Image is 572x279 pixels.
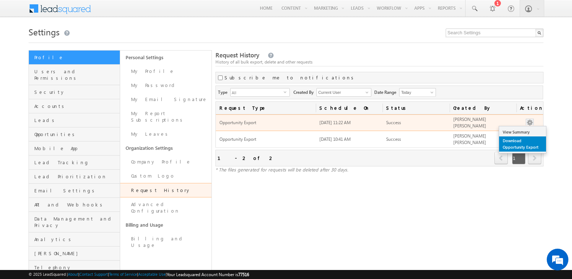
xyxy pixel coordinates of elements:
[120,64,211,78] a: My Profile
[120,169,211,183] a: Custom Logo
[34,117,118,123] span: Leads
[29,212,120,232] a: Data Management and Privacy
[34,159,118,166] span: Lead Tracking
[29,261,120,275] a: Telephony
[29,65,120,85] a: Users and Permissions
[120,106,211,127] a: My Report Subscriptions
[230,88,290,97] div: All
[34,131,118,138] span: Opportunities
[167,272,249,277] span: Your Leadsquared Account Number is
[120,127,211,141] a: My Leaves
[293,88,316,96] span: Created By
[446,29,543,37] input: Search Settings
[29,127,120,141] a: Opportunities
[215,51,259,59] span: Request History
[450,102,516,114] a: Created By
[68,272,78,276] a: About
[29,99,120,113] a: Accounts
[29,247,120,261] a: [PERSON_NAME]
[120,218,211,232] a: Billing and Usage
[138,272,166,276] a: Acceptable Use
[109,272,137,276] a: Terms of Service
[399,88,436,97] a: Today
[219,136,313,143] span: Opportunity Export
[453,117,486,128] span: [PERSON_NAME] [PERSON_NAME]
[120,78,211,92] a: My Password
[528,152,541,164] span: next
[34,236,118,243] span: Analytics
[453,133,486,145] span: [PERSON_NAME] [PERSON_NAME]
[120,92,211,106] a: My Email Signature
[319,120,351,125] span: [DATE] 11:22 AM
[120,183,211,197] a: Request History
[120,51,211,64] a: Personal Settings
[29,170,120,184] a: Lead Prioritization
[374,88,399,96] span: Date Range
[499,128,546,136] a: View Summary
[216,102,316,114] a: Request Type
[79,272,108,276] a: Contact Support
[386,136,401,142] span: Success
[29,198,120,212] a: API and Webhooks
[383,102,449,114] a: Status
[512,152,525,164] span: 1
[219,120,313,126] span: Opportunity Export
[218,154,274,162] div: 1 - 2 of 2
[399,89,434,96] span: Today
[29,141,120,156] a: Mobile App
[319,136,351,142] span: [DATE] 10:41 AM
[218,88,230,96] span: Type
[120,232,211,252] a: Billing and Usage
[516,102,543,114] span: Actions
[215,59,543,65] div: History of all bulk export, delete and other requests
[494,152,508,164] span: prev
[34,103,118,109] span: Accounts
[362,89,371,96] a: Show All Items
[231,88,284,96] span: All
[34,54,118,61] span: Profile
[284,90,289,93] span: select
[34,215,118,228] span: Data Management and Privacy
[29,85,120,99] a: Security
[34,187,118,194] span: Email Settings
[34,250,118,257] span: [PERSON_NAME]
[494,153,508,164] a: prev
[120,155,211,169] a: Company Profile
[34,264,118,271] span: Telephony
[238,272,249,277] span: 77516
[120,197,211,218] a: Advanced Configuration
[34,68,118,81] span: Users and Permissions
[224,74,356,81] label: Subscribe me to notifications
[34,201,118,208] span: API and Webhooks
[499,136,546,152] a: Download Opportunity Export
[215,166,348,173] span: * The files generated for requests will be deleted after 30 days.
[29,156,120,170] a: Lead Tracking
[316,102,383,114] a: Schedule On
[29,51,120,65] a: Profile
[29,26,60,38] span: Settings
[34,145,118,152] span: Mobile App
[34,89,118,95] span: Security
[34,173,118,180] span: Lead Prioritization
[120,141,211,155] a: Organization Settings
[29,232,120,247] a: Analytics
[386,120,401,125] span: Success
[316,88,371,97] input: Type to Search
[29,113,120,127] a: Leads
[29,184,120,198] a: Email Settings
[29,271,249,278] span: © 2025 LeadSquared | | | | |
[528,153,541,164] a: next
